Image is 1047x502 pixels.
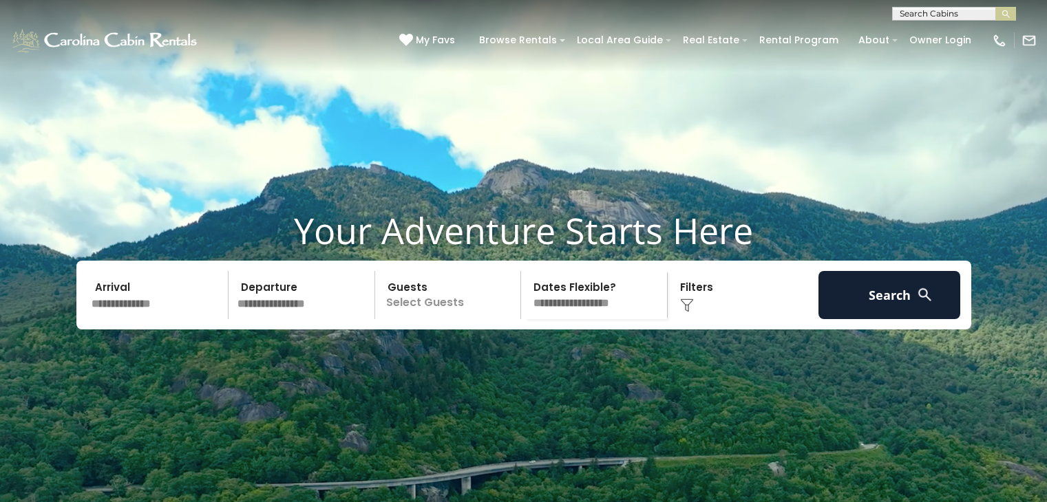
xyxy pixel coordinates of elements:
[10,209,1037,252] h1: Your Adventure Starts Here
[916,286,933,303] img: search-regular-white.png
[379,271,521,319] p: Select Guests
[472,30,564,51] a: Browse Rentals
[399,33,458,48] a: My Favs
[676,30,746,51] a: Real Estate
[570,30,670,51] a: Local Area Guide
[10,27,201,54] img: White-1-1-2.png
[818,271,961,319] button: Search
[852,30,896,51] a: About
[1022,33,1037,48] img: mail-regular-white.png
[992,33,1007,48] img: phone-regular-white.png
[902,30,978,51] a: Owner Login
[416,33,455,47] span: My Favs
[680,298,694,312] img: filter--v1.png
[752,30,845,51] a: Rental Program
